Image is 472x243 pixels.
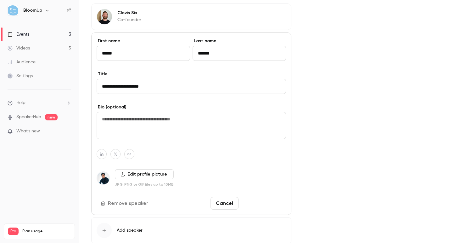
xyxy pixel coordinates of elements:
[16,114,41,120] a: SpeakerHub
[8,31,29,38] div: Events
[97,71,286,77] label: Title
[8,5,18,15] img: BloomUp
[115,169,174,179] label: Edit profile picture
[241,197,286,210] button: Save changes
[23,7,42,14] h6: BloomUp
[115,182,174,187] p: JPG, PNG or GIF files up to 10MB
[8,228,19,235] span: Pro
[16,128,40,135] span: What's new
[193,38,286,44] label: Last name
[97,9,112,24] img: Clovis Six
[64,129,71,134] iframe: Noticeable Trigger
[45,114,58,120] span: new
[16,100,25,106] span: Help
[97,104,286,110] label: Bio (optional)
[8,59,36,65] div: Audience
[8,45,30,51] div: Videos
[8,100,71,106] li: help-dropdown-opener
[91,3,291,30] div: Clovis SixClovis SixCo-founder
[8,73,33,79] div: Settings
[211,197,239,210] button: Cancel
[97,172,110,184] img: Jasper Dezwaef
[117,10,141,16] p: Clovis Six
[117,227,143,234] span: Add speaker
[117,17,141,23] p: Co-founder
[97,197,153,210] button: Remove speaker
[22,229,71,234] span: Plan usage
[97,38,190,44] label: First name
